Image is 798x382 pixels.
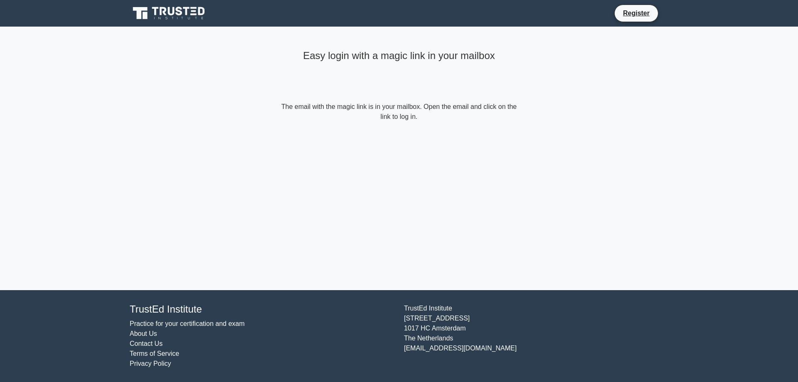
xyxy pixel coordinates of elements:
[279,50,519,62] h4: Easy login with a magic link in your mailbox
[399,303,673,369] div: TrustEd Institute [STREET_ADDRESS] 1017 HC Amsterdam The Netherlands [EMAIL_ADDRESS][DOMAIN_NAME]
[279,102,519,122] form: The email with the magic link is in your mailbox. Open the email and click on the link to log in.
[130,320,245,327] a: Practice for your certification and exam
[130,303,394,315] h4: TrustEd Institute
[130,340,163,347] a: Contact Us
[618,8,655,18] a: Register
[130,360,171,367] a: Privacy Policy
[130,350,179,357] a: Terms of Service
[130,330,157,337] a: About Us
